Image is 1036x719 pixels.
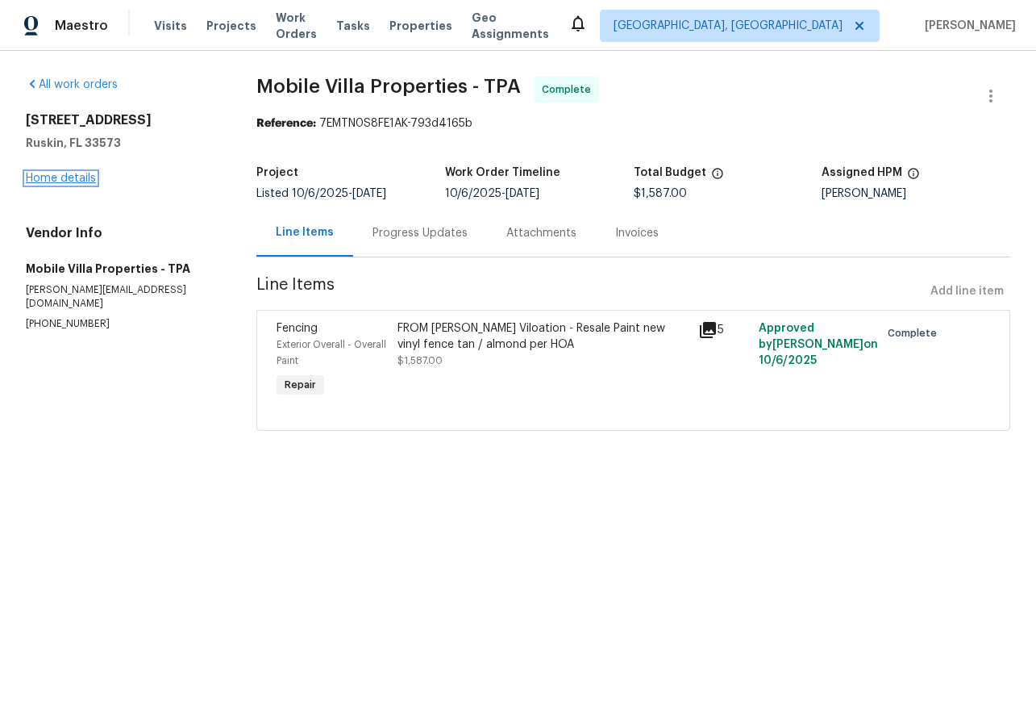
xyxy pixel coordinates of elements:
span: 10/6/2025 [759,355,817,366]
h5: Project [256,167,298,178]
span: - [445,188,539,199]
h5: Ruskin, FL 33573 [26,135,218,151]
span: Repair [278,377,322,393]
div: Invoices [615,225,659,241]
span: Complete [888,325,943,341]
span: Line Items [256,277,924,307]
span: Tasks [336,20,370,31]
h5: Work Order Timeline [445,167,560,178]
span: Work Orders [276,10,317,42]
span: 10/6/2025 [292,188,348,199]
span: Fencing [277,323,318,334]
span: [DATE] [352,188,386,199]
span: Projects [206,18,256,34]
span: Visits [154,18,187,34]
h5: Total Budget [634,167,706,178]
b: Reference: [256,118,316,129]
span: $1,587.00 [397,356,443,366]
div: [PERSON_NAME] [822,188,1010,199]
h5: Assigned HPM [822,167,902,178]
div: 7EMTN0S8FE1AK-793d4165b [256,115,1010,132]
span: Listed [256,188,386,199]
span: Approved by [PERSON_NAME] on [759,323,878,366]
span: [DATE] [506,188,539,199]
div: 5 [698,320,749,340]
span: The total cost of line items that have been proposed by Opendoor. This sum includes line items th... [711,167,724,188]
p: [PHONE_NUMBER] [26,317,218,331]
h4: Vendor Info [26,225,218,241]
div: Progress Updates [372,225,468,241]
span: 10/6/2025 [445,188,501,199]
span: Exterior Overall - Overall Paint [277,340,386,366]
h2: [STREET_ADDRESS] [26,112,218,128]
div: Line Items [276,224,334,240]
span: - [292,188,386,199]
div: Attachments [506,225,576,241]
h5: Mobile Villa Properties - TPA [26,261,218,277]
span: The hpm assigned to this work order. [907,167,920,188]
span: $1,587.00 [634,188,687,199]
span: [GEOGRAPHIC_DATA], [GEOGRAPHIC_DATA] [614,18,843,34]
span: Maestro [55,18,108,34]
a: All work orders [26,79,118,90]
div: FROM [PERSON_NAME] Viloation - Resale Paint new vinyl fence tan / almond per HOA [397,320,689,353]
span: Mobile Villa Properties - TPA [256,77,521,96]
span: Complete [542,82,597,98]
p: [PERSON_NAME][EMAIL_ADDRESS][DOMAIN_NAME] [26,283,218,311]
a: Home details [26,173,96,184]
span: [PERSON_NAME] [918,18,1016,34]
span: Geo Assignments [472,10,549,42]
span: Properties [389,18,452,34]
